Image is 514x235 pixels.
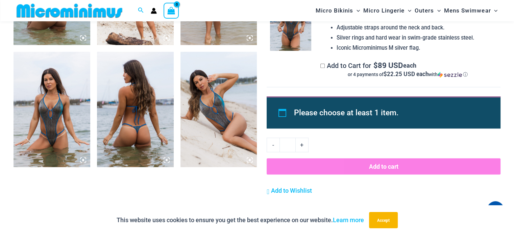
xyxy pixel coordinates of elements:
a: Account icon link [151,8,157,14]
img: MM SHOP LOGO FLAT [14,3,125,18]
img: Lightning ShimmerOcean Shimmer 819 One Piece Monokini [180,52,257,167]
li: Adjustable straps around the neck and back. [337,23,495,33]
span: each [403,62,416,69]
li: Iconic Microminimus M silver flag. [337,43,495,53]
a: Mens SwimwearMenu ToggleMenu Toggle [442,2,499,19]
a: - [267,138,279,152]
span: Add to Wishlist [271,187,312,194]
span: Micro Bikinis [316,2,353,19]
a: OutersMenu ToggleMenu Toggle [413,2,442,19]
button: Accept [369,212,398,228]
button: Add to cart [267,158,500,174]
span: $22.25 USD each [384,70,429,78]
li: Please choose at least 1 item. [294,105,485,121]
span: Menu Toggle [405,2,411,19]
a: + [296,138,309,152]
nav: Site Navigation [313,1,500,20]
span: $ [373,60,377,70]
span: Micro Lingerie [363,2,405,19]
input: Product quantity [279,138,295,152]
span: Menu Toggle [434,2,441,19]
a: Add to Wishlist [267,186,312,196]
a: Micro LingerieMenu ToggleMenu Toggle [362,2,413,19]
span: Menu Toggle [353,2,360,19]
a: Micro BikinisMenu ToggleMenu Toggle [314,2,362,19]
p: This website uses cookies to ensure you get the best experience on our website. [117,215,364,225]
img: Lightning ShimmerOcean Shimmer 819 One Piece Monokini [97,52,174,167]
img: Lightning ShimmerOcean Shimmer 819 One Piece Monokini [14,52,90,167]
input: Add to Cart for$89 USD eachor 4 payments of$22.25 USD eachwithSezzle Click to learn more about Se... [320,64,325,68]
span: Outers [415,2,434,19]
span: Menu Toggle [491,2,497,19]
span: Mens Swimwear [444,2,491,19]
div: or 4 payments of with [320,71,495,78]
a: Search icon link [138,6,144,15]
img: Sezzle [438,72,462,78]
a: View Shopping Cart, empty [164,3,179,18]
label: Add to Cart for [320,62,495,78]
li: Silver rings and hard wear in swim-grade stainless steel. [337,33,495,43]
a: Learn more [333,216,364,224]
div: or 4 payments of$22.25 USD eachwithSezzle Click to learn more about Sezzle [320,71,495,78]
span: 89 USD [373,62,402,69]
